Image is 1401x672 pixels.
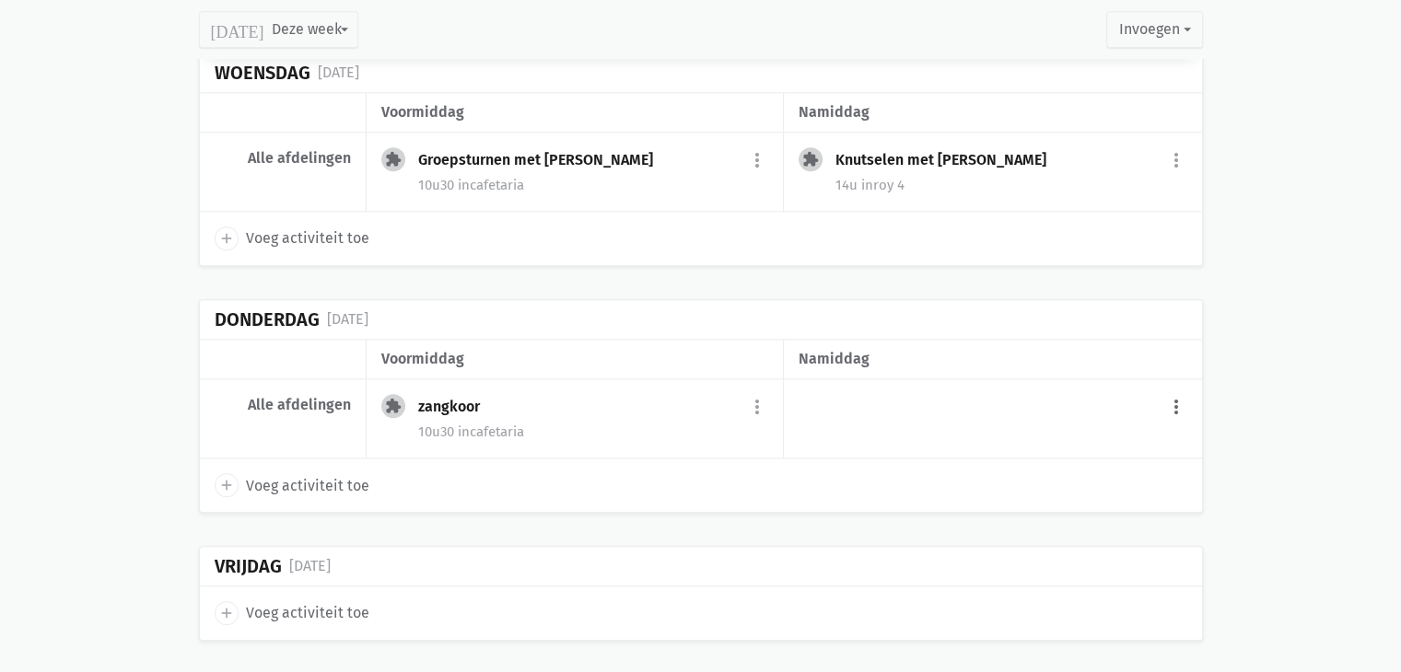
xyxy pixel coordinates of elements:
[418,423,454,440] span: 10u30
[246,474,369,498] span: Voeg activiteit toe
[199,11,358,48] button: Deze week
[215,601,369,625] a: add Voeg activiteit toe
[861,177,873,193] span: in
[215,396,351,414] div: Alle afdelingen
[458,177,524,193] span: cafetaria
[458,177,470,193] span: in
[1106,11,1202,48] button: Invoegen
[381,100,768,124] div: voormiddag
[246,601,369,625] span: Voeg activiteit toe
[215,226,369,250] a: add Voeg activiteit toe
[835,151,1061,169] div: Knutselen met [PERSON_NAME]
[799,347,1186,371] div: namiddag
[211,21,264,38] i: [DATE]
[418,398,495,416] div: zangkoor
[218,605,235,621] i: add
[458,423,524,440] span: cafetaria
[215,309,320,330] div: Donderdag
[385,151,402,168] i: extension
[289,554,331,578] div: [DATE]
[418,177,454,193] span: 10u30
[215,473,369,497] a: add Voeg activiteit toe
[799,100,1186,124] div: namiddag
[215,149,351,168] div: Alle afdelingen
[418,151,668,169] div: Groepsturnen met [PERSON_NAME]
[802,151,819,168] i: extension
[318,61,359,85] div: [DATE]
[381,347,768,371] div: voormiddag
[385,398,402,414] i: extension
[458,423,470,440] span: in
[246,226,369,250] span: Voeg activiteit toe
[218,477,235,493] i: add
[215,63,310,84] div: Woensdag
[327,307,368,331] div: [DATE]
[835,177,858,193] span: 14u
[215,556,282,577] div: Vrijdag
[861,177,905,193] span: roy 4
[218,230,235,247] i: add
